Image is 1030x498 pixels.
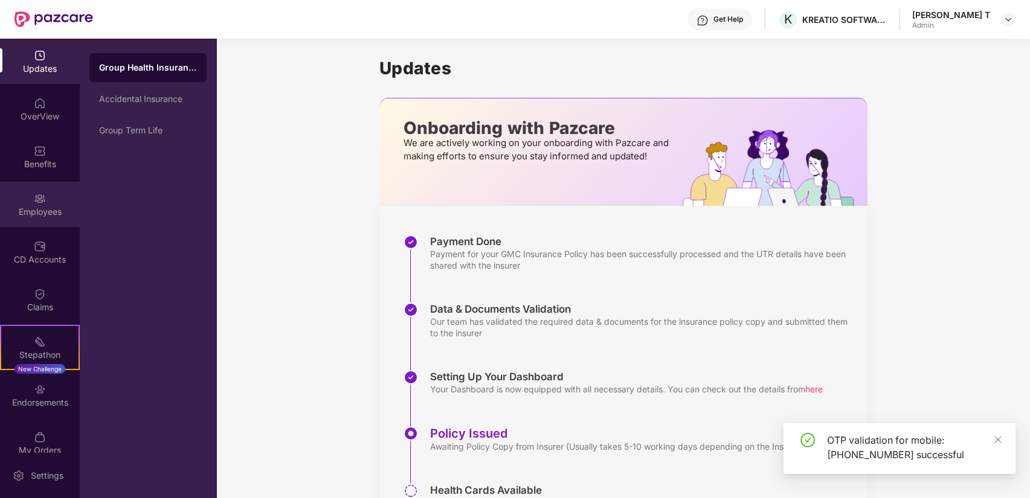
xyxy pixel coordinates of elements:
[802,14,887,25] div: KREATIO SOFTWARE PRIVATE LIMITED
[430,383,823,395] div: Your Dashboard is now equipped with all necessary details. You can check out the details from
[34,145,46,157] img: svg+xml;base64,PHN2ZyBpZD0iQmVuZWZpdHMiIHhtbG5zPSJodHRwOi8vd3d3LnczLm9yZy8yMDAwL3N2ZyIgd2lkdGg9Ij...
[713,14,743,24] div: Get Help
[34,240,46,252] img: svg+xml;base64,PHN2ZyBpZD0iQ0RfQWNjb3VudHMiIGRhdGEtbmFtZT0iQ0QgQWNjb3VudHMiIHhtbG5zPSJodHRwOi8vd3...
[430,302,855,316] div: Data & Documents Validation
[994,435,1002,444] span: close
[34,336,46,348] img: svg+xml;base64,PHN2ZyB4bWxucz0iaHR0cDovL3d3dy53My5vcmcvMjAwMC9zdmciIHdpZHRoPSIyMSIgaGVpZ2h0PSIyMC...
[404,426,418,441] img: svg+xml;base64,PHN2ZyBpZD0iU3RlcC1BY3RpdmUtMzJ4MzIiIHhtbG5zPSJodHRwOi8vd3d3LnczLm9yZy8yMDAwL3N2Zy...
[34,49,46,62] img: svg+xml;base64,PHN2ZyBpZD0iVXBkYXRlZCIgeG1sbnM9Imh0dHA6Ly93d3cudzMub3JnLzIwMDAvc3ZnIiB3aWR0aD0iMj...
[1,349,79,361] div: Stepathon
[1003,14,1013,24] img: svg+xml;base64,PHN2ZyBpZD0iRHJvcGRvd24tMzJ4MzIiIHhtbG5zPSJodHRwOi8vd3d3LnczLm9yZy8yMDAwL3N2ZyIgd2...
[99,126,197,135] div: Group Term Life
[430,248,855,271] div: Payment for your GMC Insurance Policy has been successfully processed and the UTR details have be...
[34,288,46,300] img: svg+xml;base64,PHN2ZyBpZD0iQ2xhaW0iIHhtbG5zPSJodHRwOi8vd3d3LnczLm9yZy8yMDAwL3N2ZyIgd2lkdGg9IjIwIi...
[404,370,418,385] img: svg+xml;base64,PHN2ZyBpZD0iU3RlcC1Eb25lLTMyeDMyIiB4bWxucz0iaHR0cDovL3d3dy53My5vcmcvMjAwMC9zdmciIH...
[430,370,823,383] div: Setting Up Your Dashboard
[404,484,418,498] img: svg+xml;base64,PHN2ZyBpZD0iU3RlcC1QZW5kaW5nLTMyeDMyIiB4bWxucz0iaHR0cDovL3d3dy53My5vcmcvMjAwMC9zdm...
[34,193,46,205] img: svg+xml;base64,PHN2ZyBpZD0iRW1wbG95ZWVzIiB4bWxucz0iaHR0cDovL3d3dy53My5vcmcvMjAwMC9zdmciIHdpZHRoPS...
[404,235,418,249] img: svg+xml;base64,PHN2ZyBpZD0iU3RlcC1Eb25lLTMyeDMyIiB4bWxucz0iaHR0cDovL3d3dy53My5vcmcvMjAwMC9zdmciIH...
[99,94,197,104] div: Accidental Insurance
[697,14,709,27] img: svg+xml;base64,PHN2ZyBpZD0iSGVscC0zMngzMiIgeG1sbnM9Imh0dHA6Ly93d3cudzMub3JnLzIwMDAvc3ZnIiB3aWR0aD...
[13,470,25,482] img: svg+xml;base64,PHN2ZyBpZD0iU2V0dGluZy0yMHgyMCIgeG1sbnM9Imh0dHA6Ly93d3cudzMub3JnLzIwMDAvc3ZnIiB3aW...
[805,384,823,394] span: here
[404,136,672,163] p: We are actively working on your onboarding with Pazcare and making efforts to ensure you stay inf...
[34,431,46,443] img: svg+xml;base64,PHN2ZyBpZD0iTXlfT3JkZXJzIiBkYXRhLW5hbWU9Ik15IE9yZGVycyIgeG1sbnM9Imh0dHA6Ly93d3cudz...
[34,383,46,395] img: svg+xml;base64,PHN2ZyBpZD0iRW5kb3JzZW1lbnRzIiB4bWxucz0iaHR0cDovL3d3dy53My5vcmcvMjAwMC9zdmciIHdpZH...
[430,484,553,497] div: Health Cards Available
[827,433,1001,462] div: OTP validation for mobile: [PHONE_NUMBER] successful
[912,21,990,30] div: Admin
[34,97,46,109] img: svg+xml;base64,PHN2ZyBpZD0iSG9tZSIgeG1sbnM9Imh0dHA6Ly93d3cudzMub3JnLzIwMDAvc3ZnIiB3aWR0aD0iMjAiIG...
[14,364,65,374] div: New Challenge
[683,130,867,206] img: hrOnboarding
[912,9,990,21] div: [PERSON_NAME] T
[430,235,855,248] div: Payment Done
[99,62,197,74] div: Group Health Insurance
[430,441,802,452] div: Awaiting Policy Copy from Insurer (Usually takes 5-10 working days depending on the Insurer)
[27,470,67,482] div: Settings
[430,426,802,441] div: Policy Issued
[14,11,93,27] img: New Pazcare Logo
[379,58,867,78] h1: Updates
[800,433,815,447] span: check-circle
[430,316,855,339] div: Our team has validated the required data & documents for the insurance policy copy and submitted ...
[404,302,418,317] img: svg+xml;base64,PHN2ZyBpZD0iU3RlcC1Eb25lLTMyeDMyIiB4bWxucz0iaHR0cDovL3d3dy53My5vcmcvMjAwMC9zdmciIH...
[784,12,792,27] span: K
[404,123,672,133] p: Onboarding with Pazcare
